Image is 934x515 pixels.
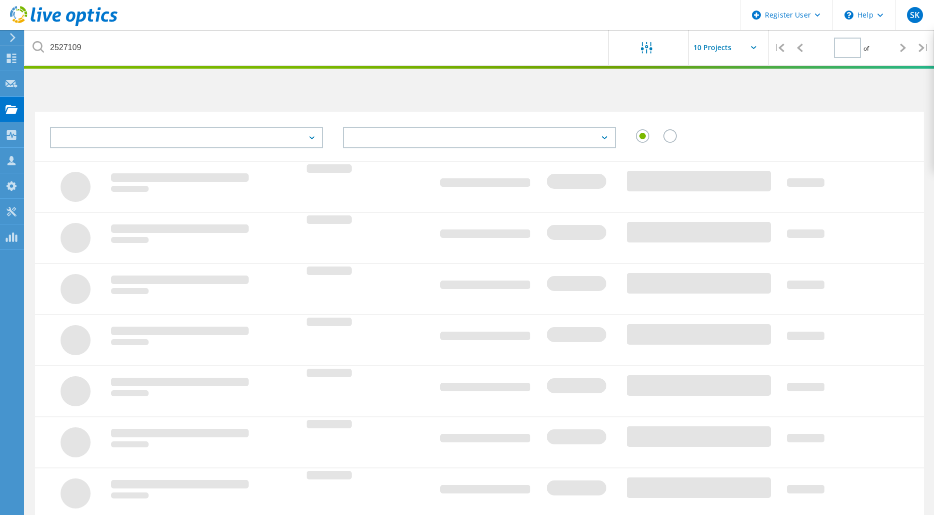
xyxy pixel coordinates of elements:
[910,11,919,19] span: SK
[844,11,853,20] svg: \n
[769,30,789,66] div: |
[25,30,609,65] input: undefined
[863,44,869,53] span: of
[913,30,934,66] div: |
[10,21,118,28] a: Live Optics Dashboard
